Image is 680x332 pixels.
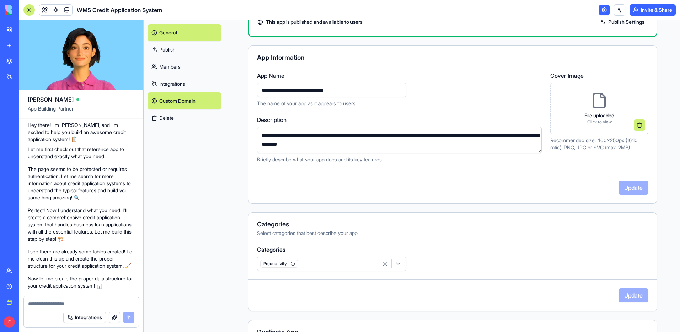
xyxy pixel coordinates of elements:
p: I see there are already some tables created! Let me clean this up and create the proper structure... [28,248,135,269]
button: Invite & Share [630,4,676,16]
span: F [4,316,15,328]
p: Hey there! I'm [PERSON_NAME], and I'm excited to help you build an awesome credit application sys... [28,122,135,143]
label: Cover Image [550,71,648,80]
a: Custom Domain [148,92,221,109]
p: Let me first check out that reference app to understand exactly what you need... [28,146,135,160]
h2: 🚀 Credit Application System Coming Up! [28,295,135,304]
p: The name of your app as it appears to users [257,100,542,107]
a: Publish [148,41,221,58]
a: Members [148,58,221,75]
a: General [148,24,221,41]
button: Integrations [63,312,106,323]
label: App Name [257,71,542,80]
a: Publish Settings [597,16,648,28]
p: Now let me create the proper data structure for your credit application system! 📊 [28,275,135,289]
p: Recommended size: 400x250px (16:10 ratio). PNG, JPG or SVG (max. 2MB) [550,137,648,151]
label: Categories [257,245,648,254]
div: App Information [257,54,648,61]
p: Perfect! Now I understand what you need. I'll create a comprehensive credit application system th... [28,207,135,242]
img: logo [5,5,49,15]
p: File uploaded [584,112,614,119]
button: Delete [148,109,221,127]
span: App Building Partner [28,105,135,118]
label: Description [257,116,542,124]
div: Select categories that best describe your app [257,230,648,237]
span: This app is published and available to users [266,18,363,26]
p: The page seems to be protected or requires authentication. Let me search for more information abo... [28,166,135,201]
p: Click to view [584,119,614,125]
div: File uploadedClick to view [550,83,648,134]
a: Integrations [148,75,221,92]
div: Categories [257,221,648,227]
span: [PERSON_NAME] [28,95,74,104]
span: Productivity [260,260,298,268]
span: WMS Credit Application System [77,6,162,14]
button: Productivity [257,257,406,271]
p: Briefly describe what your app does and its key features [257,156,542,163]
